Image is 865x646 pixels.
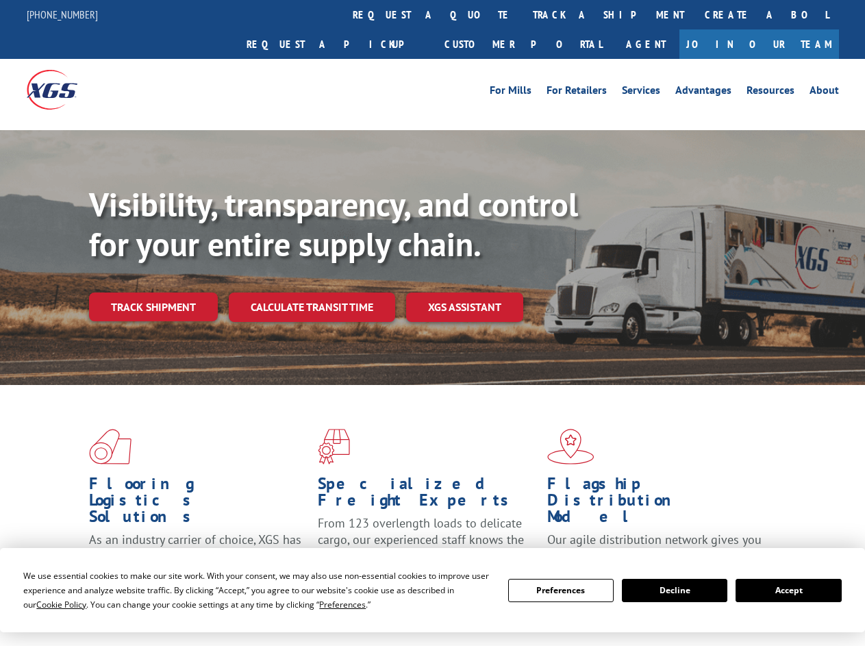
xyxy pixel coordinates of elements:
[319,599,366,610] span: Preferences
[675,85,731,100] a: Advantages
[547,475,766,532] h1: Flagship Distribution Model
[434,29,612,59] a: Customer Portal
[89,532,301,580] span: As an industry carrier of choice, XGS has brought innovation and dedication to flooring logistics...
[508,579,614,602] button: Preferences
[229,293,395,322] a: Calculate transit time
[89,183,578,265] b: Visibility, transparency, and control for your entire supply chain.
[406,293,523,322] a: XGS ASSISTANT
[236,29,434,59] a: Request a pickup
[318,475,536,515] h1: Specialized Freight Experts
[810,85,839,100] a: About
[89,475,308,532] h1: Flooring Logistics Solutions
[27,8,98,21] a: [PHONE_NUMBER]
[89,429,131,464] img: xgs-icon-total-supply-chain-intelligence-red
[318,429,350,464] img: xgs-icon-focused-on-flooring-red
[547,429,594,464] img: xgs-icon-flagship-distribution-model-red
[89,293,218,321] a: Track shipment
[747,85,794,100] a: Resources
[679,29,839,59] a: Join Our Team
[736,579,841,602] button: Accept
[23,569,491,612] div: We use essential cookies to make our site work. With your consent, we may also use non-essential ...
[547,532,762,580] span: Our agile distribution network gives you nationwide inventory management on demand.
[547,85,607,100] a: For Retailers
[36,599,86,610] span: Cookie Policy
[612,29,679,59] a: Agent
[622,579,727,602] button: Decline
[318,515,536,576] p: From 123 overlength loads to delicate cargo, our experienced staff knows the best way to move you...
[490,85,531,100] a: For Mills
[622,85,660,100] a: Services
